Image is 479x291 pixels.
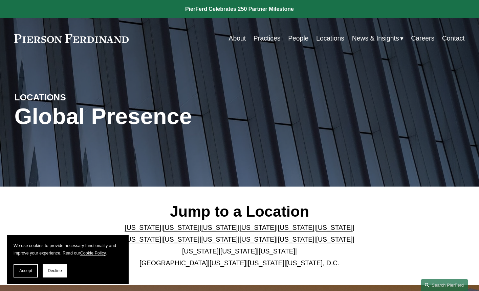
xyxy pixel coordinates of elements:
[125,224,161,231] a: [US_STATE]
[352,32,404,45] a: folder dropdown
[7,235,129,284] section: Cookie banner
[139,259,208,267] a: [GEOGRAPHIC_DATA]
[442,32,465,45] a: Contact
[286,259,340,267] a: [US_STATE], D.C.
[278,236,314,243] a: [US_STATE]
[125,236,161,243] a: [US_STATE]
[316,32,344,45] a: Locations
[14,103,314,129] h1: Global Presence
[288,32,308,45] a: People
[14,92,127,103] h4: LOCATIONS
[352,32,399,44] span: News & Insights
[229,32,246,45] a: About
[411,32,434,45] a: Careers
[182,247,219,255] a: [US_STATE]
[220,247,257,255] a: [US_STATE]
[48,268,62,273] span: Decline
[43,264,67,277] button: Decline
[421,279,468,291] a: Search this site
[14,242,122,257] p: We use cookies to provide necessary functionality and improve your experience. Read our .
[201,224,238,231] a: [US_STATE]
[278,224,314,231] a: [US_STATE]
[316,224,353,231] a: [US_STATE]
[248,259,284,267] a: [US_STATE]
[14,264,38,277] button: Accept
[108,222,371,269] p: | | | | | | | | | | | | | | | | | |
[201,236,238,243] a: [US_STATE]
[254,32,281,45] a: Practices
[240,224,276,231] a: [US_STATE]
[80,251,106,256] a: Cookie Policy
[19,268,32,273] span: Accept
[163,224,199,231] a: [US_STATE]
[108,202,371,221] h2: Jump to a Location
[240,236,276,243] a: [US_STATE]
[316,236,353,243] a: [US_STATE]
[210,259,246,267] a: [US_STATE]
[259,247,295,255] a: [US_STATE]
[163,236,199,243] a: [US_STATE]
